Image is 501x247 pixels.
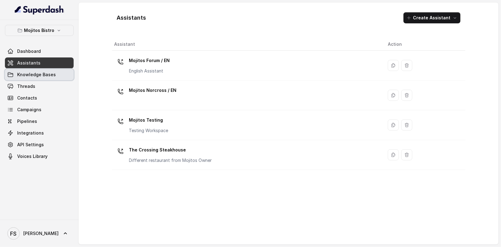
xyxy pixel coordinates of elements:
span: Contacts [17,95,37,101]
p: Mojitos Norcross / EN [129,85,177,95]
a: Pipelines [5,116,74,127]
p: Mojitos Forum / EN [129,56,170,65]
p: Different restaurant from Mojitos Owner [129,157,212,163]
a: Dashboard [5,46,74,57]
span: Assistants [17,60,40,66]
img: light.svg [15,5,64,15]
span: Integrations [17,130,44,136]
a: Campaigns [5,104,74,115]
span: Knowledge Bases [17,72,56,78]
a: Integrations [5,127,74,139]
a: Knowledge Bases [5,69,74,80]
button: Create Assistant [403,12,461,23]
p: Mojitos Testing [129,115,168,125]
a: [PERSON_NAME] [5,225,74,242]
p: English Assistant [129,68,170,74]
span: API Settings [17,142,44,148]
a: API Settings [5,139,74,150]
span: Campaigns [17,107,41,113]
a: Contacts [5,92,74,104]
p: The Crossing Steakhouse [129,145,212,155]
a: Voices Library [5,151,74,162]
span: Voices Library [17,153,48,159]
a: Assistants [5,57,74,69]
p: Mojitos Bistro [24,27,55,34]
p: Testing Workspace [129,127,168,134]
th: Action [383,38,465,51]
h1: Assistants [117,13,146,23]
span: Dashboard [17,48,41,54]
span: Threads [17,83,35,89]
span: [PERSON_NAME] [23,230,59,237]
span: Pipelines [17,118,37,124]
th: Assistant [112,38,383,51]
a: Threads [5,81,74,92]
text: FS [10,230,17,237]
button: Mojitos Bistro [5,25,74,36]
